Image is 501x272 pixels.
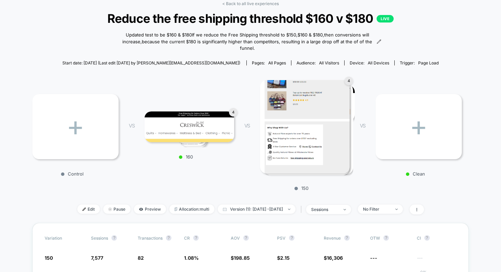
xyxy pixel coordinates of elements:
[77,205,100,214] span: Edit
[417,256,456,261] span: ---
[174,207,177,211] img: rebalance
[417,235,454,241] span: CI
[32,94,119,159] div: +
[169,205,214,214] span: Allocation: multi
[82,208,86,211] img: edit
[91,236,108,241] span: Sessions
[243,235,249,241] button: ?
[223,208,227,211] img: calendar
[395,209,398,210] img: end
[344,235,350,241] button: ?
[145,111,234,142] img: 160 main
[297,60,339,65] div: Audience:
[368,60,389,65] span: all devices
[193,235,199,241] button: ?
[268,60,286,65] span: all pages
[120,32,375,52] span: Updated test to be $160 & $180If we reduce the Free Shipping threshold to $150,$160 & $180,then c...
[134,205,166,214] span: Preview
[424,235,430,241] button: ?
[277,236,286,241] span: PSV
[260,80,350,174] img: 150 main
[108,208,112,211] img: end
[280,255,290,261] span: 2.15
[45,255,53,261] span: 150
[252,60,286,65] div: Pages:
[344,60,394,65] span: Device:
[138,255,144,261] span: 82
[376,94,462,159] div: +
[54,11,447,26] span: Reduce the free shipping threshold $160 v $180
[372,171,458,177] p: Clean
[277,255,290,261] span: $
[324,236,341,241] span: Revenue
[234,255,250,261] span: 198.85
[244,123,250,129] span: VS
[231,255,250,261] span: $
[288,209,290,210] img: end
[319,60,339,65] span: All Visitors
[231,236,240,241] span: AOV
[45,235,82,241] span: Variation
[229,108,238,117] div: 4
[360,123,365,129] span: VS
[141,154,231,160] p: 160
[327,255,343,261] span: 16,306
[111,235,117,241] button: ?
[218,205,295,214] span: Version (1): [DATE] - [DATE]
[345,77,353,85] div: 4
[129,123,134,129] span: VS
[289,235,294,241] button: ?
[184,255,199,261] span: 1.08 %
[103,205,131,214] span: Pause
[166,235,171,241] button: ?
[383,235,389,241] button: ?
[370,235,408,241] span: OTW
[418,60,439,65] span: Page Load
[29,171,115,177] p: Control
[400,60,439,65] div: Trigger:
[299,205,306,214] span: |
[91,255,103,261] span: 7,577
[344,209,346,210] img: end
[377,15,394,22] p: LIVE
[257,185,346,191] p: 150
[184,236,190,241] span: CR
[62,60,240,65] span: Start date: [DATE] (Last edit [DATE] by [PERSON_NAME][EMAIL_ADDRESS][DOMAIN_NAME])
[324,255,343,261] span: $
[370,255,377,261] span: ---
[222,1,279,6] a: < Back to all live experiences
[311,207,338,212] div: sessions
[363,207,390,212] div: No Filter
[138,236,163,241] span: Transactions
